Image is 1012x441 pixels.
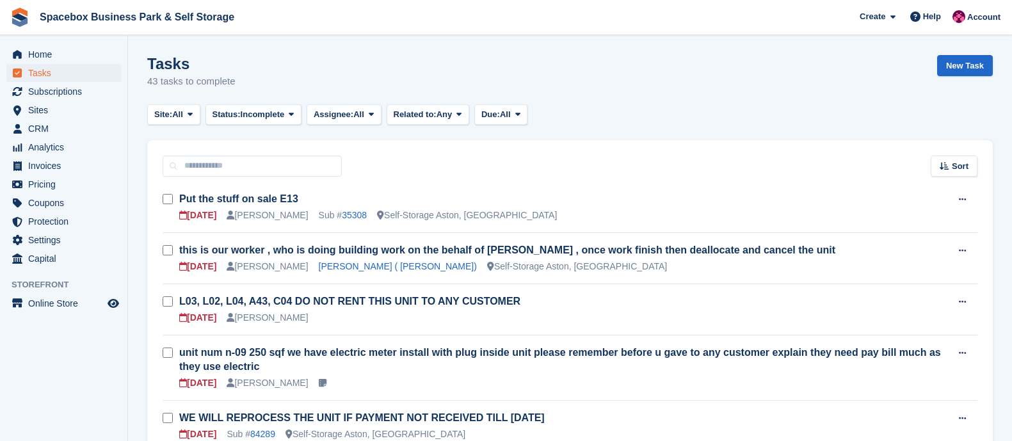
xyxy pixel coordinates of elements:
[179,296,520,307] a: L03, L02, L04, A43, C04 DO NOT RENT THIS UNIT TO ANY CUSTOMER
[106,296,121,311] a: Preview store
[481,108,500,121] span: Due:
[179,260,216,273] div: [DATE]
[227,428,275,441] div: Sub #
[6,212,121,230] a: menu
[227,209,308,222] div: [PERSON_NAME]
[179,347,941,372] a: unit num n-09 250 sqf we have electric meter install with plug inside unit please remember before...
[179,245,835,255] a: this is our worker , who is doing building work on the behalf of [PERSON_NAME] , once work finish...
[967,11,1000,24] span: Account
[28,250,105,268] span: Capital
[377,209,557,222] div: Self-Storage Aston, [GEOGRAPHIC_DATA]
[342,210,367,220] a: 35308
[6,45,121,63] a: menu
[179,376,216,390] div: [DATE]
[147,55,236,72] h1: Tasks
[6,64,121,82] a: menu
[179,209,216,222] div: [DATE]
[28,231,105,249] span: Settings
[474,104,527,125] button: Due: All
[937,55,993,76] a: New Task
[28,120,105,138] span: CRM
[6,157,121,175] a: menu
[6,138,121,156] a: menu
[6,83,121,100] a: menu
[860,10,885,23] span: Create
[35,6,239,28] a: Spacebox Business Park & Self Storage
[147,104,200,125] button: Site: All
[179,412,545,423] a: WE WILL REPROCESS THE UNIT IF PAYMENT NOT RECEIVED TILL [DATE]
[952,10,965,23] img: Avishka Chauhan
[285,428,465,441] div: Self-Storage Aston, [GEOGRAPHIC_DATA]
[154,108,172,121] span: Site:
[6,250,121,268] a: menu
[319,209,367,222] div: Sub #
[227,260,308,273] div: [PERSON_NAME]
[28,194,105,212] span: Coupons
[307,104,382,125] button: Assignee: All
[250,429,275,439] a: 84289
[28,83,105,100] span: Subscriptions
[205,104,301,125] button: Status: Incomplete
[12,278,127,291] span: Storefront
[6,101,121,119] a: menu
[6,120,121,138] a: menu
[227,376,308,390] div: [PERSON_NAME]
[28,45,105,63] span: Home
[172,108,183,121] span: All
[179,428,216,441] div: [DATE]
[28,212,105,230] span: Protection
[387,104,469,125] button: Related to: Any
[213,108,241,121] span: Status:
[394,108,437,121] span: Related to:
[28,101,105,119] span: Sites
[6,175,121,193] a: menu
[179,193,298,204] a: Put the stuff on sale E13
[487,260,667,273] div: Self-Storage Aston, [GEOGRAPHIC_DATA]
[6,294,121,312] a: menu
[10,8,29,27] img: stora-icon-8386f47178a22dfd0bd8f6a31ec36ba5ce8667c1dd55bd0f319d3a0aa187defe.svg
[923,10,941,23] span: Help
[28,294,105,312] span: Online Store
[227,311,308,325] div: [PERSON_NAME]
[6,194,121,212] a: menu
[241,108,285,121] span: Incomplete
[319,261,477,271] a: [PERSON_NAME] ( [PERSON_NAME])
[147,74,236,89] p: 43 tasks to complete
[28,175,105,193] span: Pricing
[437,108,453,121] span: Any
[353,108,364,121] span: All
[179,311,216,325] div: [DATE]
[28,157,105,175] span: Invoices
[28,64,105,82] span: Tasks
[314,108,353,121] span: Assignee:
[28,138,105,156] span: Analytics
[500,108,511,121] span: All
[6,231,121,249] a: menu
[952,160,968,173] span: Sort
